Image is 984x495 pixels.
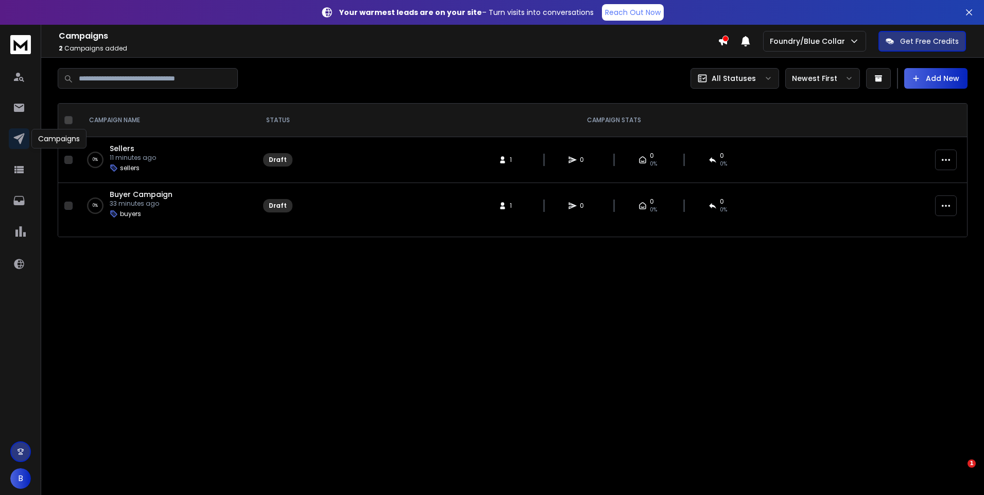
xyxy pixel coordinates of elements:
[878,31,966,52] button: Get Free Credits
[510,156,520,164] span: 1
[269,156,287,164] div: Draft
[110,154,156,162] p: 11 minutes ago
[712,73,756,84] p: All Statuses
[339,7,482,18] strong: Your warmest leads are on your site
[120,210,141,218] p: buyers
[299,104,929,137] th: CAMPAIGN STATS
[968,459,976,468] span: 1
[339,7,594,18] p: – Turn visits into conversations
[77,104,257,137] th: CAMPAIGN NAME
[257,104,299,137] th: STATUS
[93,155,98,165] p: 0 %
[10,35,31,54] img: logo
[580,156,590,164] span: 0
[785,68,860,89] button: Newest First
[720,160,727,168] span: 0%
[650,206,657,214] span: 0%
[77,137,257,183] td: 0%Sellers11 minutes agosellers
[904,68,968,89] button: Add New
[110,189,172,200] a: Buyer Campaign
[900,36,959,46] p: Get Free Credits
[770,36,849,46] p: Foundry/Blue Collar
[59,30,718,42] h1: Campaigns
[110,143,134,154] a: Sellers
[650,152,654,160] span: 0
[59,44,718,53] p: Campaigns added
[110,200,172,208] p: 33 minutes ago
[720,197,724,206] span: 0
[650,160,657,168] span: 0%
[946,459,971,484] iframe: Intercom live chat
[120,164,140,172] p: sellers
[59,44,63,53] span: 2
[93,201,98,211] p: 0 %
[10,468,31,489] button: B
[31,129,87,148] div: Campaigns
[580,202,590,210] span: 0
[269,202,287,210] div: Draft
[650,197,654,206] span: 0
[77,183,257,229] td: 0%Buyer Campaign33 minutes agobuyers
[510,202,520,210] span: 1
[720,152,724,160] span: 0
[605,7,661,18] p: Reach Out Now
[602,4,664,21] a: Reach Out Now
[720,206,727,214] span: 0%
